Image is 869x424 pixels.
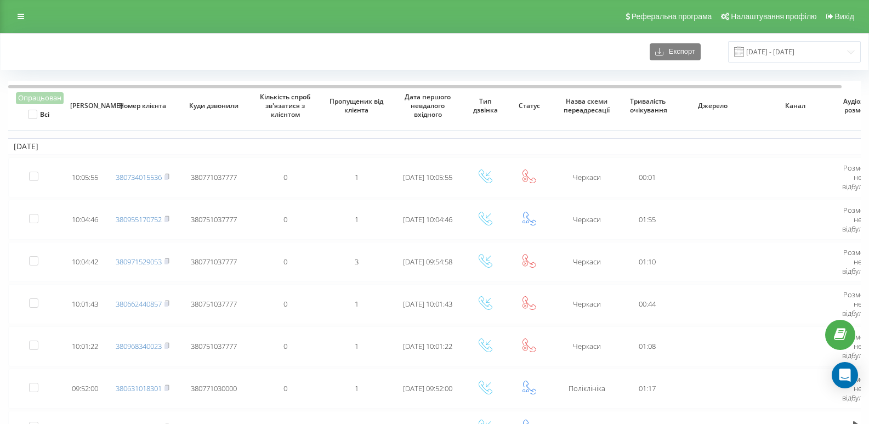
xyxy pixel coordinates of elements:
a: 380971529053 [116,257,162,267]
span: Експорт [663,48,695,56]
td: 01:10 [622,242,672,282]
span: Канал [763,101,827,110]
span: 1 [355,341,359,351]
td: 00:44 [622,284,672,324]
span: Реферальна програма [632,12,712,21]
td: Поліклініка [551,369,622,409]
td: Черкаси [551,200,622,240]
span: 3 [355,257,359,267]
td: 09:52:00 [63,369,107,409]
span: 380771030000 [191,383,237,393]
span: [DATE] 09:52:00 [403,383,452,393]
span: 0 [283,341,287,351]
a: 380955170752 [116,214,162,224]
span: Тривалість очікування [630,97,664,114]
td: 10:04:42 [63,242,107,282]
span: 0 [283,172,287,182]
td: 10:05:55 [63,157,107,197]
span: Назва схеми переадресації [560,97,614,114]
a: 380662440857 [116,299,162,309]
span: Номер клієнта [116,101,170,110]
td: 10:01:43 [63,284,107,324]
span: 0 [283,383,287,393]
label: Всі [28,110,49,119]
td: Черкаси [551,242,622,282]
button: Експорт [650,43,701,60]
span: [DATE] 10:05:55 [403,172,452,182]
td: 01:17 [622,369,672,409]
span: Статус [514,101,544,110]
span: Кількість спроб зв'язатися з клієнтом [258,93,313,118]
td: 01:08 [622,326,672,366]
td: 00:01 [622,157,672,197]
span: Джерело [681,101,745,110]
span: 1 [355,383,359,393]
span: 1 [355,299,359,309]
a: 380968340023 [116,341,162,351]
span: 380751037777 [191,299,237,309]
td: 10:01:22 [63,326,107,366]
span: Тип дзвінка [470,97,500,114]
span: [DATE] 09:54:58 [403,257,452,267]
span: [DATE] 10:04:46 [403,214,452,224]
span: 0 [283,214,287,224]
span: Дата першого невдалого вхідного [401,93,455,118]
span: 380771037777 [191,257,237,267]
span: 380751037777 [191,341,237,351]
a: 380734015536 [116,172,162,182]
td: Черкаси [551,326,622,366]
span: 0 [283,257,287,267]
span: [DATE] 10:01:22 [403,341,452,351]
span: Куди дзвонили [187,101,241,110]
span: Вихід [835,12,854,21]
span: Налаштування профілю [731,12,816,21]
td: 01:55 [622,200,672,240]
td: 10:04:46 [63,200,107,240]
td: Черкаси [551,157,622,197]
td: Черкаси [551,284,622,324]
span: 1 [355,172,359,182]
span: 0 [283,299,287,309]
div: Open Intercom Messenger [832,362,858,388]
span: Пропущених від клієнта [330,97,384,114]
span: 1 [355,214,359,224]
a: 380631018301 [116,383,162,393]
span: 380771037777 [191,172,237,182]
span: 380751037777 [191,214,237,224]
span: [PERSON_NAME] [70,101,100,110]
span: [DATE] 10:01:43 [403,299,452,309]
